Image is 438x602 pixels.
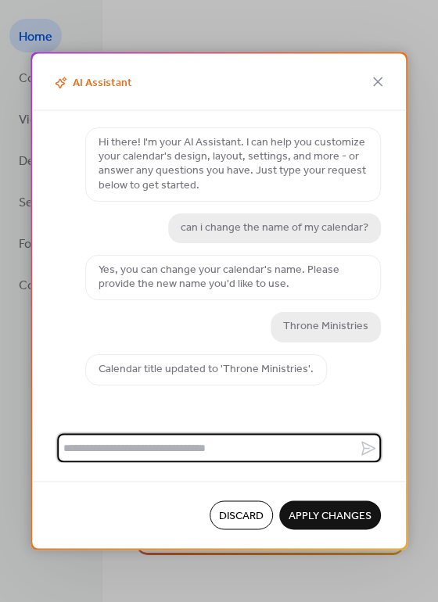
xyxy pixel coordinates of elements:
[279,501,381,530] button: Apply Changes
[57,356,76,374] img: chat-logo.svg
[210,501,273,530] button: Discard
[99,263,368,292] p: Yes, you can change your calendar's name. Please provide the new name you'd like to use.
[99,136,368,193] p: Hi there! I'm your AI Assistant. I can help you customize your calendar's design, layout, setting...
[283,320,368,334] p: Throne Ministries
[181,221,368,235] p: can i change the name of my calendar?
[51,74,132,92] span: AI Assistant
[99,363,314,377] p: Calendar title updated to 'Throne Ministries'.
[289,508,372,525] span: Apply Changes
[57,256,76,275] img: chat-logo.svg
[57,130,76,149] img: chat-logo.svg
[219,508,264,525] span: Discard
